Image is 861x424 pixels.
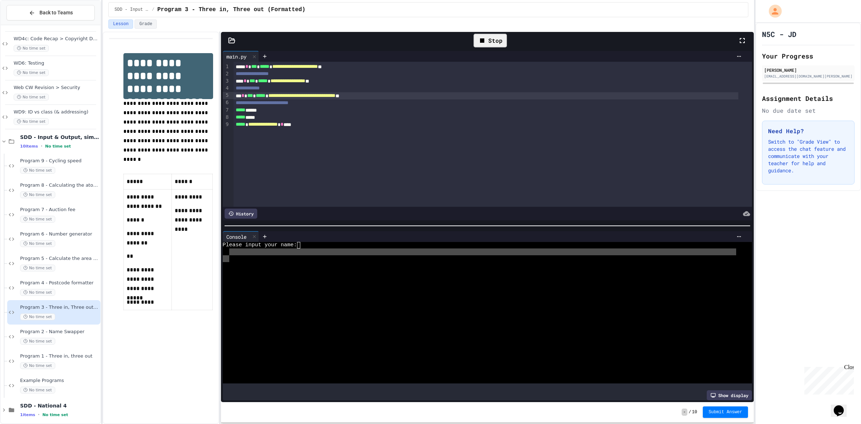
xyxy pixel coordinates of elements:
div: 1 [223,63,230,70]
button: Submit Answer [703,406,748,418]
span: Program 9 - Cycling speed [20,158,99,164]
div: 7 [223,107,230,114]
span: Program 5 - Calculate the area of a rectangle [20,256,99,262]
span: Program 4 - Postcode formatter [20,280,99,286]
span: No time set [20,216,55,223]
span: Please input your name: [223,242,297,249]
span: / [152,7,154,13]
h2: Assignment Details [762,93,855,103]
iframe: chat widget [801,364,854,395]
span: 10 items [20,144,38,149]
span: No time set [20,387,55,393]
iframe: chat widget [831,395,854,417]
div: 5 [223,92,230,99]
span: Web CW Revision > Security [14,85,99,91]
span: Program 1 - Three in, three out [20,353,99,359]
span: SDD - National 4 [20,402,99,409]
div: [EMAIL_ADDRESS][DOMAIN_NAME][PERSON_NAME] [764,74,852,79]
span: No time set [20,167,55,174]
span: No time set [20,289,55,296]
p: Switch to "Grade View" to access the chat feature and communicate with your teacher for help and ... [768,138,848,174]
div: 8 [223,114,230,121]
div: History [225,209,257,219]
div: Stop [474,34,507,47]
span: Back to Teams [39,9,73,17]
span: 10 [692,409,697,415]
div: Console [223,233,250,241]
span: No time set [14,94,49,101]
span: No time set [14,118,49,125]
div: 2 [223,70,230,78]
span: WD9: ID vs class (& addressing) [14,109,99,115]
div: main.py [223,51,259,62]
h1: N5C - JD [762,29,796,39]
h2: Your Progress [762,51,855,61]
span: Example Programs [20,378,99,384]
div: 6 [223,99,230,106]
span: Program 3 - Three in, Three out (Formatted) [20,304,99,311]
button: Back to Teams [6,5,95,20]
div: My Account [761,3,784,19]
span: SDD - Input & Output, simple calculations [20,134,99,140]
div: No due date set [762,106,855,115]
button: Lesson [108,19,133,29]
span: • [38,412,39,418]
div: 9 [223,121,230,128]
span: Program 2 - Name Swapper [20,329,99,335]
div: main.py [223,53,250,60]
span: • [41,143,42,149]
div: Chat with us now!Close [3,3,50,46]
span: No time set [14,45,49,52]
span: WD6: Testing [14,60,99,66]
span: No time set [20,191,55,198]
button: Grade [135,19,157,29]
span: 1 items [20,413,35,417]
span: No time set [20,313,55,320]
div: 3 [223,78,230,85]
span: No time set [42,413,68,417]
span: WD4c: Code Recap > Copyright Designs & Patents Act [14,36,99,42]
span: No time set [20,362,55,369]
div: 4 [223,85,230,92]
span: No time set [20,240,55,247]
div: Show display [707,390,752,400]
span: Program 3 - Three in, Three out (Formatted) [157,5,305,14]
span: / [689,409,691,415]
span: Program 7 - Auction fee [20,207,99,213]
span: Program 8 - Calculating the atomic weight of [MEDICAL_DATA] (alkanes) [20,182,99,188]
span: No time set [14,69,49,76]
span: No time set [45,144,71,149]
div: [PERSON_NAME] [764,67,852,73]
span: Program 6 - Number generator [20,231,99,237]
span: Submit Answer [709,409,742,415]
span: SDD - Input & Output, simple calculations [114,7,149,13]
span: No time set [20,265,55,271]
div: Console [223,231,259,242]
span: No time set [20,338,55,345]
span: - [682,409,687,416]
h3: Need Help? [768,127,848,135]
